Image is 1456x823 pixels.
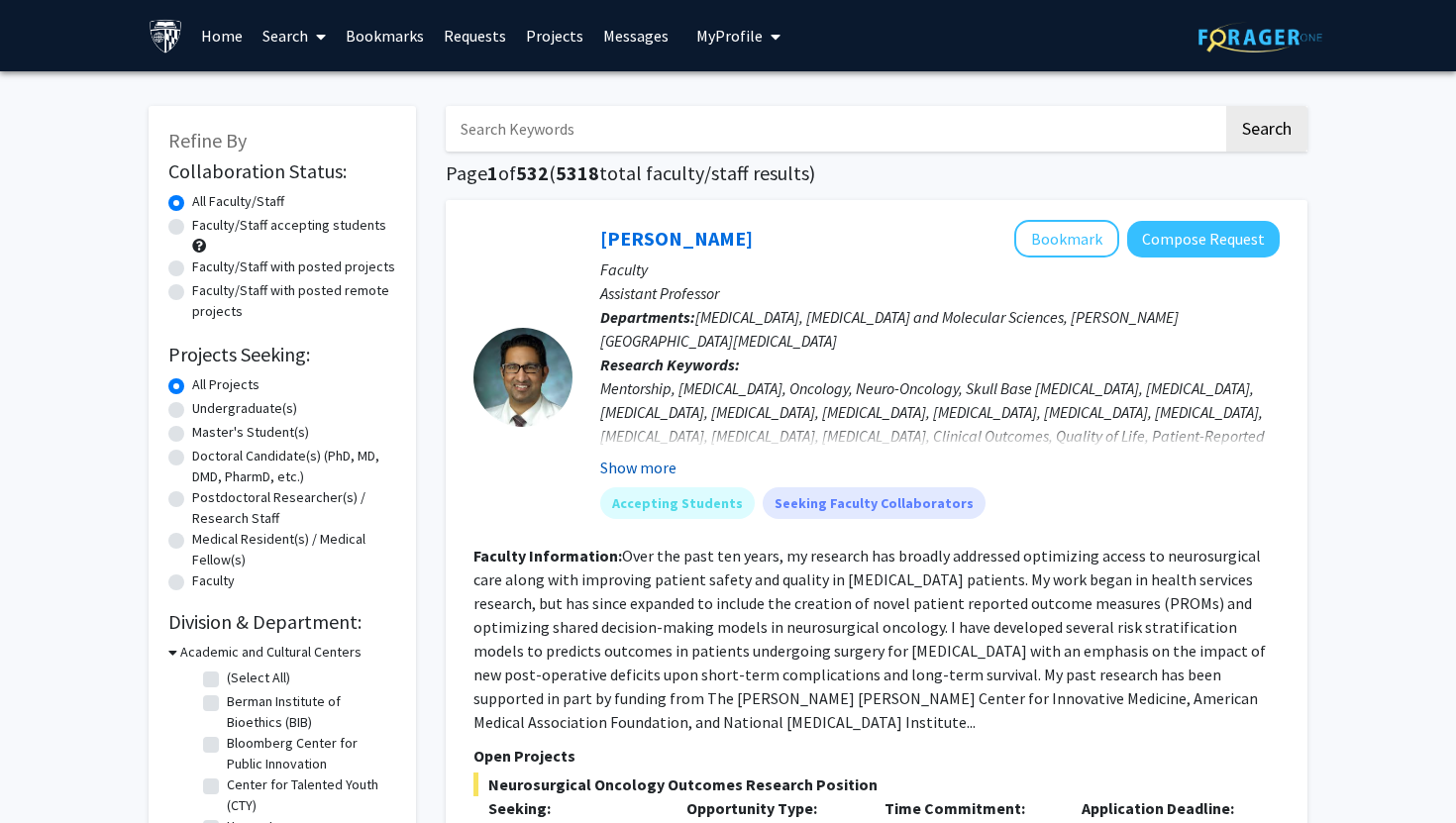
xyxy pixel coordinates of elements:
[180,642,362,663] h3: Academic and Cultural Centers
[473,546,622,566] b: Faculty Information:
[516,160,549,185] span: 532
[253,1,336,70] a: Search
[192,257,395,277] label: Faculty/Staff with posted projects
[192,280,396,322] label: Faculty/Staff with posted remote projects
[1226,106,1307,152] button: Search
[192,374,260,395] label: All Projects
[600,226,753,251] a: [PERSON_NAME]
[600,307,1179,351] span: [MEDICAL_DATA], [MEDICAL_DATA] and Molecular Sciences, [PERSON_NAME][GEOGRAPHIC_DATA][MEDICAL_DATA]
[192,570,235,591] label: Faculty
[1127,221,1280,257] button: Compose Request to Raj Mukherjee
[192,529,396,570] label: Medical Resident(s) / Medical Fellow(s)
[516,1,593,70] a: Projects
[593,1,678,70] a: Messages
[434,1,516,70] a: Requests
[168,159,396,183] h2: Collaboration Status:
[192,398,297,419] label: Undergraduate(s)
[149,19,183,53] img: Johns Hopkins University Logo
[227,691,391,733] label: Berman Institute of Bioethics (BIB)
[600,281,1280,305] p: Assistant Professor
[884,796,1053,820] p: Time Commitment:
[192,487,396,529] label: Postdoctoral Researcher(s) / Research Staff
[168,610,396,634] h2: Division & Department:
[600,376,1280,519] div: Mentorship, [MEDICAL_DATA], Oncology, Neuro-Oncology, Skull Base [MEDICAL_DATA], [MEDICAL_DATA], ...
[487,160,498,185] span: 1
[192,422,309,443] label: Master's Student(s)
[192,215,386,236] label: Faculty/Staff accepting students
[763,487,986,519] mat-chip: Seeking Faculty Collaborators
[556,160,599,185] span: 5318
[15,734,84,808] iframe: Chat
[1014,220,1119,257] button: Add Raj Mukherjee to Bookmarks
[600,456,676,479] button: Show more
[192,446,396,487] label: Doctoral Candidate(s) (PhD, MD, DMD, PharmD, etc.)
[192,191,284,212] label: All Faculty/Staff
[696,26,763,46] span: My Profile
[336,1,434,70] a: Bookmarks
[227,733,391,774] label: Bloomberg Center for Public Innovation
[446,106,1223,152] input: Search Keywords
[473,546,1266,732] fg-read-more: Over the past ten years, my research has broadly addressed optimizing access to neurosurgical car...
[446,161,1307,185] h1: Page of ( total faculty/staff results)
[600,307,695,327] b: Departments:
[600,487,755,519] mat-chip: Accepting Students
[168,343,396,366] h2: Projects Seeking:
[473,772,1280,796] span: Neurosurgical Oncology Outcomes Research Position
[191,1,253,70] a: Home
[1082,796,1250,820] p: Application Deadline:
[227,668,290,688] label: (Select All)
[1198,22,1322,52] img: ForagerOne Logo
[168,128,247,153] span: Refine By
[600,355,740,374] b: Research Keywords:
[686,796,855,820] p: Opportunity Type:
[473,744,1280,768] p: Open Projects
[488,796,657,820] p: Seeking:
[600,257,1280,281] p: Faculty
[227,774,391,816] label: Center for Talented Youth (CTY)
